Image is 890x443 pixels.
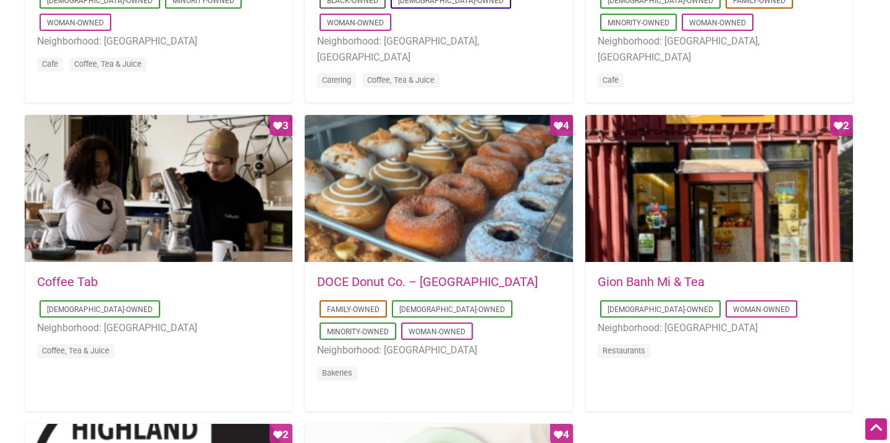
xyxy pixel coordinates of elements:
a: Coffee, Tea & Juice [367,75,434,85]
li: Neighborhood: [GEOGRAPHIC_DATA] [317,342,560,358]
a: [DEMOGRAPHIC_DATA]-Owned [608,305,713,314]
a: Bakeries [322,368,352,378]
a: Minority-Owned [327,327,389,336]
li: Neighborhood: [GEOGRAPHIC_DATA] [598,320,841,336]
a: Minority-Owned [608,19,669,27]
a: Woman-Owned [47,19,104,27]
div: Scroll Back to Top [865,418,887,440]
a: [DEMOGRAPHIC_DATA]-Owned [399,305,505,314]
a: DOCE Donut Co. – [GEOGRAPHIC_DATA] [317,274,538,289]
a: Gion Banh Mi & Tea [598,274,705,289]
a: Catering [322,75,351,85]
a: Woman-Owned [689,19,746,27]
a: Woman-Owned [733,305,790,314]
li: Neighborhood: [GEOGRAPHIC_DATA], [GEOGRAPHIC_DATA] [598,33,841,65]
li: Neighborhood: [GEOGRAPHIC_DATA] [37,320,280,336]
a: [DEMOGRAPHIC_DATA]-Owned [47,305,153,314]
a: Cafe [42,59,58,69]
a: Coffee, Tea & Juice [74,59,142,69]
a: Woman-Owned [409,327,465,336]
li: Neighborhood: [GEOGRAPHIC_DATA], [GEOGRAPHIC_DATA] [317,33,560,65]
a: Coffee Tab [37,274,98,289]
a: Woman-Owned [327,19,384,27]
a: Family-Owned [327,305,379,314]
li: Neighborhood: [GEOGRAPHIC_DATA] [37,33,280,49]
a: Restaurants [603,346,645,355]
a: Cafe [603,75,619,85]
a: Coffee, Tea & Juice [42,346,109,355]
